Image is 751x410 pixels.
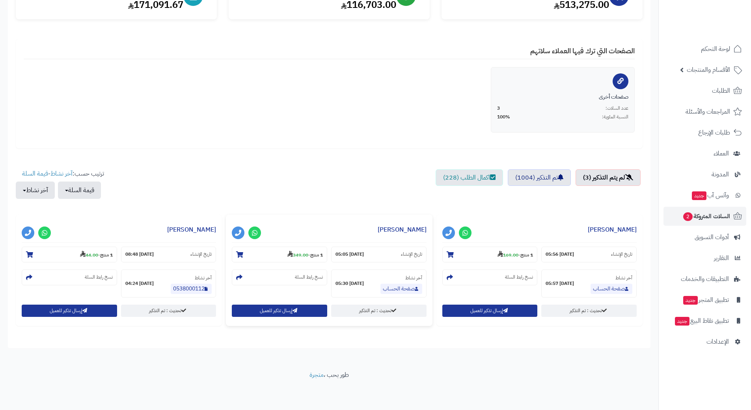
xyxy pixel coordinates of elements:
[663,165,746,184] a: المدونة
[712,169,729,180] span: المدونة
[687,64,730,75] span: الأقسام والمنتجات
[663,144,746,163] a: العملاء
[335,280,364,287] strong: [DATE] 05:30
[682,211,730,222] span: السلات المتروكة
[442,247,538,262] section: 1 منتج-169.00
[683,212,693,221] span: 2
[121,305,216,317] a: تحديث : تم التذكير
[310,251,323,258] strong: 1 منتج
[85,274,113,281] small: نسخ رابط السلة
[691,190,729,201] span: وآتس آب
[125,251,154,258] strong: [DATE] 08:48
[692,191,706,200] span: جديد
[125,280,154,287] strong: [DATE] 04:24
[497,105,500,112] span: 3
[16,182,55,199] button: آخر نشاط
[520,251,533,258] strong: 1 منتج
[22,169,48,178] a: قيمة السلة
[714,253,729,264] span: التقارير
[100,251,113,258] strong: 1 منتج
[591,284,632,294] a: صفحة الحساب
[295,274,323,281] small: نسخ رابط السلة
[22,305,117,317] button: إرسال تذكير للعميل
[497,114,510,120] span: 100%
[663,39,746,58] a: لوحة التحكم
[50,169,73,178] a: آخر نشاط
[335,251,364,258] strong: [DATE] 05:05
[232,270,327,285] section: نسخ رابط السلة
[588,225,637,234] a: [PERSON_NAME]
[401,251,422,258] small: تاريخ الإنشاء
[508,169,571,186] a: تم التذكير (1004)
[682,294,729,305] span: تطبيق المتجر
[331,305,427,317] a: تحديث : تم التذكير
[498,251,533,258] small: -
[436,169,503,186] a: اكمال الطلب (228)
[498,251,518,258] strong: 169.00
[674,315,729,326] span: تطبيق نقاط البيع
[611,251,632,258] small: تاريخ الإنشاء
[663,332,746,351] a: الإعدادات
[232,247,327,262] section: 1 منتج-349.00
[663,207,746,226] a: السلات المتروكة2
[80,251,113,258] small: -
[615,274,632,281] small: آخر نشاط
[686,106,730,117] span: المراجعات والأسئلة
[602,114,628,120] span: النسبة المئوية:
[171,284,212,294] a: 0538000112
[675,317,690,326] span: جديد
[712,85,730,96] span: الطلبات
[663,186,746,205] a: وآتس آبجديد
[701,43,730,54] span: لوحة التحكم
[167,225,216,234] a: [PERSON_NAME]
[232,305,327,317] button: إرسال تذكير للعميل
[309,370,324,380] a: متجرة
[405,274,422,281] small: آخر نشاط
[24,47,635,59] h4: الصفحات التي ترك فيها العملاء سلاتهم
[505,274,533,281] small: نسخ رابط السلة
[663,249,746,268] a: التقارير
[576,169,641,186] a: لم يتم التذكير (3)
[195,274,212,281] small: آخر نشاط
[706,336,729,347] span: الإعدادات
[663,270,746,288] a: التطبيقات والخدمات
[698,127,730,138] span: طلبات الإرجاع
[541,305,637,317] a: تحديث : تم التذكير
[546,280,574,287] strong: [DATE] 05:57
[378,225,427,234] a: [PERSON_NAME]
[695,232,729,243] span: أدوات التسويق
[442,270,538,285] section: نسخ رابط السلة
[497,93,628,101] div: صفحات أخرى
[22,270,117,285] section: نسخ رابط السلة
[190,251,212,258] small: تاريخ الإنشاء
[58,182,101,199] button: قيمة السلة
[16,169,104,199] ul: ترتيب حسب: -
[681,273,729,285] span: التطبيقات والخدمات
[546,251,574,258] strong: [DATE] 05:56
[663,228,746,247] a: أدوات التسويق
[663,123,746,142] a: طلبات الإرجاع
[442,305,538,317] button: إرسال تذكير للعميل
[287,251,308,258] strong: 349.00
[663,311,746,330] a: تطبيق نقاط البيعجديد
[22,247,117,262] section: 1 منتج-44.00
[683,296,698,305] span: جديد
[663,102,746,121] a: المراجعات والأسئلة
[663,290,746,309] a: تطبيق المتجرجديد
[80,251,98,258] strong: 44.00
[606,105,628,112] span: عدد السلات:
[287,251,323,258] small: -
[380,284,422,294] a: صفحة الحساب
[714,148,729,159] span: العملاء
[663,81,746,100] a: الطلبات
